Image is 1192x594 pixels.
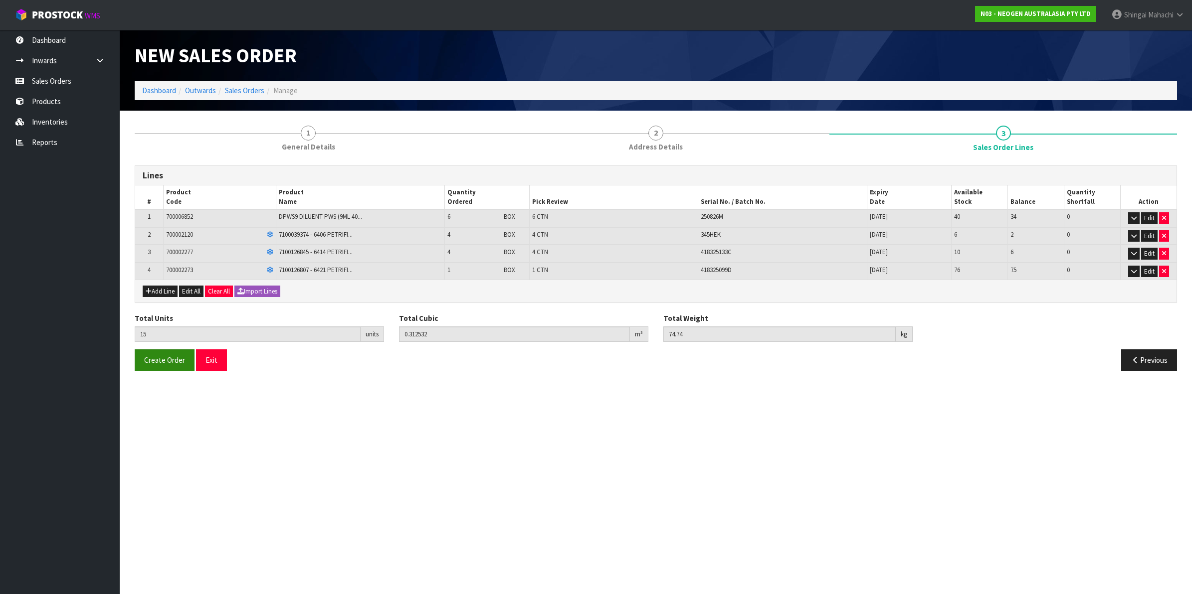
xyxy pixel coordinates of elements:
[1120,185,1177,209] th: Action
[870,212,888,221] span: [DATE]
[1064,185,1120,209] th: Quantity Shortfall
[399,313,438,323] label: Total Cubic
[1010,266,1016,274] span: 75
[399,326,630,342] input: Total Cubic
[163,185,276,209] th: Product Code
[15,8,27,21] img: cube-alt.png
[1121,349,1177,371] button: Previous
[973,142,1033,152] span: Sales Order Lines
[630,326,648,342] div: m³
[629,142,683,152] span: Address Details
[701,248,732,256] span: 418325133C
[504,212,515,221] span: BOX
[701,230,721,239] span: 345HEK
[148,212,151,221] span: 1
[166,230,193,239] span: 700002120
[954,248,960,256] span: 10
[867,185,951,209] th: Expiry Date
[166,248,193,256] span: 700002277
[1010,230,1013,239] span: 2
[1141,248,1158,260] button: Edit
[870,248,888,256] span: [DATE]
[1010,212,1016,221] span: 34
[166,212,193,221] span: 700006852
[166,266,193,274] span: 700002273
[954,266,960,274] span: 76
[279,230,353,239] span: 7100039374 - 6406 PETRIFI...
[267,267,273,274] i: Frozen Goods
[1124,10,1147,19] span: Shingai
[532,248,548,256] span: 4 CTN
[981,9,1091,18] strong: N03 - NEOGEN AUSTRALASIA PTY LTD
[445,185,529,209] th: Quantity Ordered
[1141,266,1158,278] button: Edit
[179,286,203,297] button: Edit All
[143,171,1169,180] h3: Lines
[185,86,216,95] a: Outwards
[144,355,185,365] span: Create Order
[952,185,1008,209] th: Available Stock
[504,230,515,239] span: BOX
[532,212,548,221] span: 6 CTN
[143,286,178,297] button: Add Line
[870,230,888,239] span: [DATE]
[148,230,151,239] span: 2
[529,185,698,209] th: Pick Review
[1067,248,1070,256] span: 0
[361,326,384,342] div: units
[648,126,663,141] span: 2
[225,86,264,95] a: Sales Orders
[135,313,173,323] label: Total Units
[1007,185,1064,209] th: Balance
[148,248,151,256] span: 3
[1010,248,1013,256] span: 6
[532,266,548,274] span: 1 CTN
[1067,212,1070,221] span: 0
[135,326,361,342] input: Total Units
[85,11,100,20] small: WMS
[447,212,450,221] span: 6
[996,126,1011,141] span: 3
[1148,10,1174,19] span: Mahachi
[1141,212,1158,224] button: Edit
[279,212,362,221] span: DPWS9 DILUENT PWS (9ML 40...
[954,212,960,221] span: 40
[267,249,273,256] i: Frozen Goods
[276,185,445,209] th: Product Name
[267,232,273,238] i: Frozen Goods
[447,266,450,274] span: 1
[135,349,195,371] button: Create Order
[954,230,957,239] span: 6
[279,266,353,274] span: 7100126807 - 6421 PETRIFI...
[301,126,316,141] span: 1
[870,266,888,274] span: [DATE]
[447,230,450,239] span: 4
[279,248,353,256] span: 7100126845 - 6414 PETRIFI...
[896,326,913,342] div: kg
[504,266,515,274] span: BOX
[1067,266,1070,274] span: 0
[196,349,227,371] button: Exit
[282,142,335,152] span: General Details
[532,230,548,239] span: 4 CTN
[663,313,708,323] label: Total Weight
[504,248,515,256] span: BOX
[273,86,298,95] span: Manage
[1067,230,1070,239] span: 0
[698,185,867,209] th: Serial No. / Batch No.
[32,8,83,21] span: ProStock
[447,248,450,256] span: 4
[135,158,1177,379] span: Sales Order Lines
[205,286,233,297] button: Clear All
[148,266,151,274] span: 4
[701,266,732,274] span: 418325099D
[135,43,297,68] span: New Sales Order
[1141,230,1158,242] button: Edit
[234,286,280,297] button: Import Lines
[701,212,723,221] span: 250826M
[135,185,163,209] th: #
[663,326,896,342] input: Total Weight
[142,86,176,95] a: Dashboard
